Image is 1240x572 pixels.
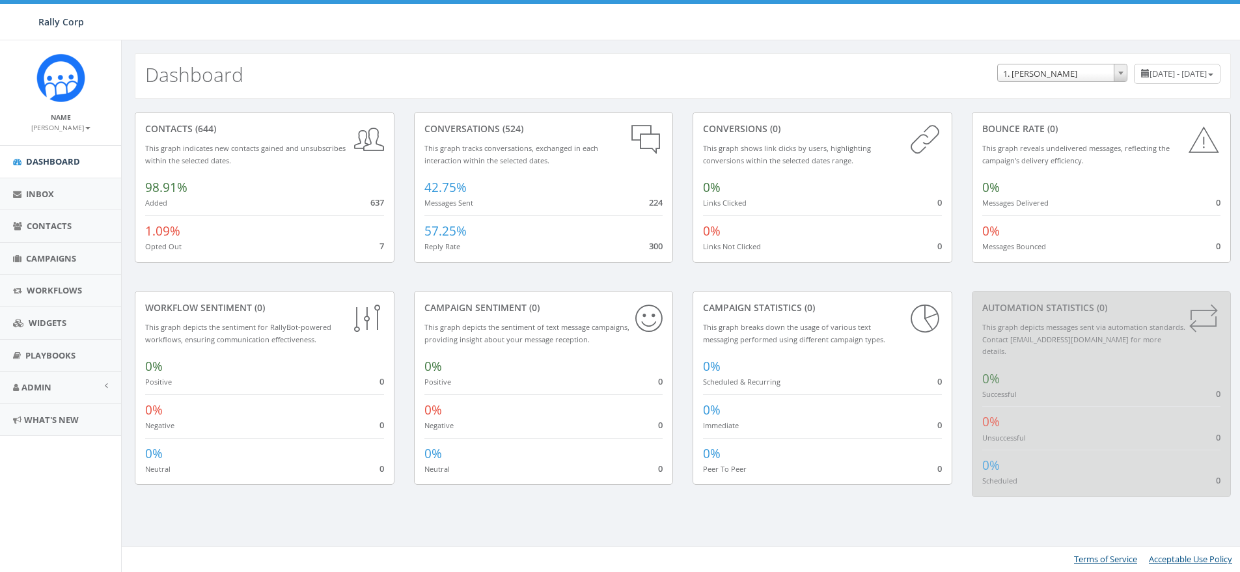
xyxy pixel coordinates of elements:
[38,16,84,28] span: Rally Corp
[424,179,467,196] span: 42.75%
[145,122,384,135] div: contacts
[937,197,942,208] span: 0
[27,220,72,232] span: Contacts
[424,464,450,474] small: Neutral
[424,377,451,387] small: Positive
[1045,122,1058,135] span: (0)
[424,223,467,239] span: 57.25%
[998,64,1127,83] span: 1. James Martin
[36,53,85,102] img: Icon_1.png
[937,419,942,431] span: 0
[937,463,942,474] span: 0
[145,358,163,375] span: 0%
[145,464,171,474] small: Neutral
[1216,197,1220,208] span: 0
[982,413,1000,430] span: 0%
[982,241,1046,251] small: Messages Bounced
[982,476,1017,485] small: Scheduled
[703,377,780,387] small: Scheduled & Recurring
[424,445,442,462] span: 0%
[982,198,1049,208] small: Messages Delivered
[500,122,523,135] span: (524)
[145,377,172,387] small: Positive
[802,301,815,314] span: (0)
[25,349,76,361] span: Playbooks
[703,241,761,251] small: Links Not Clicked
[424,198,473,208] small: Messages Sent
[424,301,663,314] div: Campaign Sentiment
[527,301,540,314] span: (0)
[649,197,663,208] span: 224
[658,375,663,387] span: 0
[1216,431,1220,443] span: 0
[424,420,454,430] small: Negative
[145,64,243,85] h2: Dashboard
[145,420,174,430] small: Negative
[24,414,79,426] span: What's New
[145,301,384,314] div: Workflow Sentiment
[26,188,54,200] span: Inbox
[703,322,885,344] small: This graph breaks down the usage of various text messaging performed using different campaign types.
[424,122,663,135] div: conversations
[982,122,1221,135] div: Bounce Rate
[658,419,663,431] span: 0
[145,445,163,462] span: 0%
[424,143,598,165] small: This graph tracks conversations, exchanged in each interaction within the selected dates.
[982,322,1185,356] small: This graph depicts messages sent via automation standards. Contact [EMAIL_ADDRESS][DOMAIN_NAME] f...
[703,198,747,208] small: Links Clicked
[26,156,80,167] span: Dashboard
[1216,388,1220,400] span: 0
[982,433,1026,443] small: Unsuccessful
[649,240,663,252] span: 300
[145,179,187,196] span: 98.91%
[937,240,942,252] span: 0
[31,123,90,132] small: [PERSON_NAME]
[252,301,265,314] span: (0)
[982,179,1000,196] span: 0%
[982,301,1221,314] div: Automation Statistics
[193,122,216,135] span: (644)
[982,389,1017,399] small: Successful
[145,322,331,344] small: This graph depicts the sentiment for RallyBot-powered workflows, ensuring communication effective...
[379,375,384,387] span: 0
[703,223,721,239] span: 0%
[997,64,1127,82] span: 1. James Martin
[21,381,51,393] span: Admin
[1216,474,1220,486] span: 0
[145,402,163,418] span: 0%
[424,322,629,344] small: This graph depicts the sentiment of text message campaigns, providing insight about your message ...
[703,179,721,196] span: 0%
[1216,240,1220,252] span: 0
[27,284,82,296] span: Workflows
[424,358,442,375] span: 0%
[31,121,90,133] a: [PERSON_NAME]
[703,464,747,474] small: Peer To Peer
[767,122,780,135] span: (0)
[703,358,721,375] span: 0%
[703,122,942,135] div: conversions
[379,463,384,474] span: 0
[703,143,871,165] small: This graph shows link clicks by users, highlighting conversions within the selected dates range.
[145,223,180,239] span: 1.09%
[703,420,739,430] small: Immediate
[703,445,721,462] span: 0%
[982,370,1000,387] span: 0%
[658,463,663,474] span: 0
[145,198,167,208] small: Added
[424,241,460,251] small: Reply Rate
[1149,553,1232,565] a: Acceptable Use Policy
[703,301,942,314] div: Campaign Statistics
[937,375,942,387] span: 0
[982,143,1170,165] small: This graph reveals undelivered messages, reflecting the campaign's delivery efficiency.
[145,143,346,165] small: This graph indicates new contacts gained and unsubscribes within the selected dates.
[379,240,384,252] span: 7
[379,419,384,431] span: 0
[703,402,721,418] span: 0%
[982,457,1000,474] span: 0%
[1074,553,1137,565] a: Terms of Service
[982,223,1000,239] span: 0%
[1150,68,1207,79] span: [DATE] - [DATE]
[1094,301,1107,314] span: (0)
[424,402,442,418] span: 0%
[370,197,384,208] span: 637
